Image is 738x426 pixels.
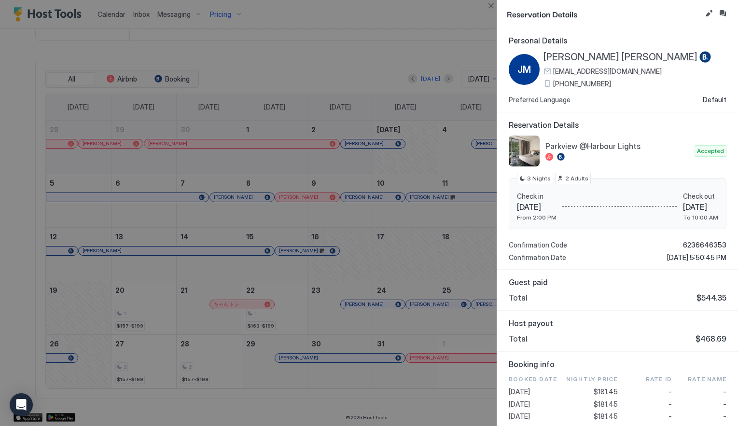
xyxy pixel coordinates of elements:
span: - [668,400,672,409]
span: $468.69 [696,334,726,344]
span: $181.45 [594,400,618,409]
span: Total [509,293,528,302]
span: Confirmation Code [509,241,567,249]
span: [PERSON_NAME] [PERSON_NAME] [543,51,697,63]
span: Host payout [509,318,726,328]
span: $181.45 [594,412,618,421]
button: Inbox [717,8,728,19]
span: $544.35 [696,293,726,302]
span: - [723,400,726,409]
span: Check out [683,192,718,201]
div: listing image [509,136,540,166]
span: [PHONE_NUMBER] [553,80,611,88]
span: Booking info [509,359,726,369]
span: JM [517,62,531,77]
span: [DATE] [509,387,563,396]
span: To 10:00 AM [683,214,718,221]
span: - [668,412,672,421]
span: [DATE] [509,412,563,421]
span: Parkview @Harbour Lights [545,141,691,151]
span: [DATE] [509,400,563,409]
span: Default [703,96,726,104]
span: Rate ID [646,375,672,384]
span: Confirmation Date [509,253,566,262]
span: Guest paid [509,277,726,287]
span: [DATE] [683,202,718,212]
button: Edit reservation [703,8,715,19]
div: Open Intercom Messenger [10,393,33,416]
span: Accepted [697,147,724,155]
span: Rate Name [688,375,726,384]
span: 3 Nights [527,174,551,183]
span: 6236646353 [683,241,726,249]
span: - [723,412,726,421]
span: Total [509,334,528,344]
span: [DATE] 5:50:45 PM [667,253,726,262]
span: From 2:00 PM [517,214,557,221]
span: Preferred Language [509,96,571,104]
span: 2 Adults [565,174,588,183]
span: [EMAIL_ADDRESS][DOMAIN_NAME] [553,67,662,76]
span: - [723,387,726,396]
span: Personal Details [509,36,726,45]
span: Reservation Details [509,120,726,130]
span: [DATE] [517,202,557,212]
span: $181.45 [594,387,618,396]
span: - [668,387,672,396]
span: Booked Date [509,375,563,384]
span: Reservation Details [507,8,701,20]
span: Check in [517,192,557,201]
span: Nightly Price [566,375,618,384]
